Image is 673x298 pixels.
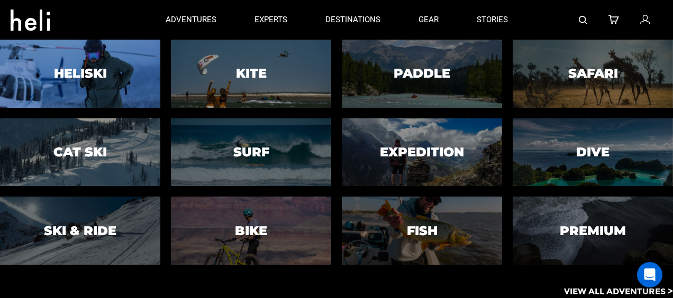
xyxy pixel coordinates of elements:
[235,224,267,238] h3: Bike
[568,67,618,80] h3: Safari
[564,286,673,298] p: View All Adventures >
[560,224,626,238] h3: Premium
[380,145,464,159] h3: Expedition
[407,224,438,238] h3: Fish
[637,262,662,287] div: Open Intercom Messenger
[166,14,216,25] p: adventures
[44,224,116,238] h3: Ski & Ride
[53,145,107,159] h3: Cat Ski
[233,145,269,159] h3: Surf
[579,16,587,24] img: search-bar-icon.svg
[254,14,287,25] p: experts
[576,145,610,159] h3: Dive
[513,197,673,265] a: PremiumPremium image
[236,67,267,80] h3: Kite
[54,67,107,80] h3: Heliski
[394,67,450,80] h3: Paddle
[325,14,380,25] p: destinations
